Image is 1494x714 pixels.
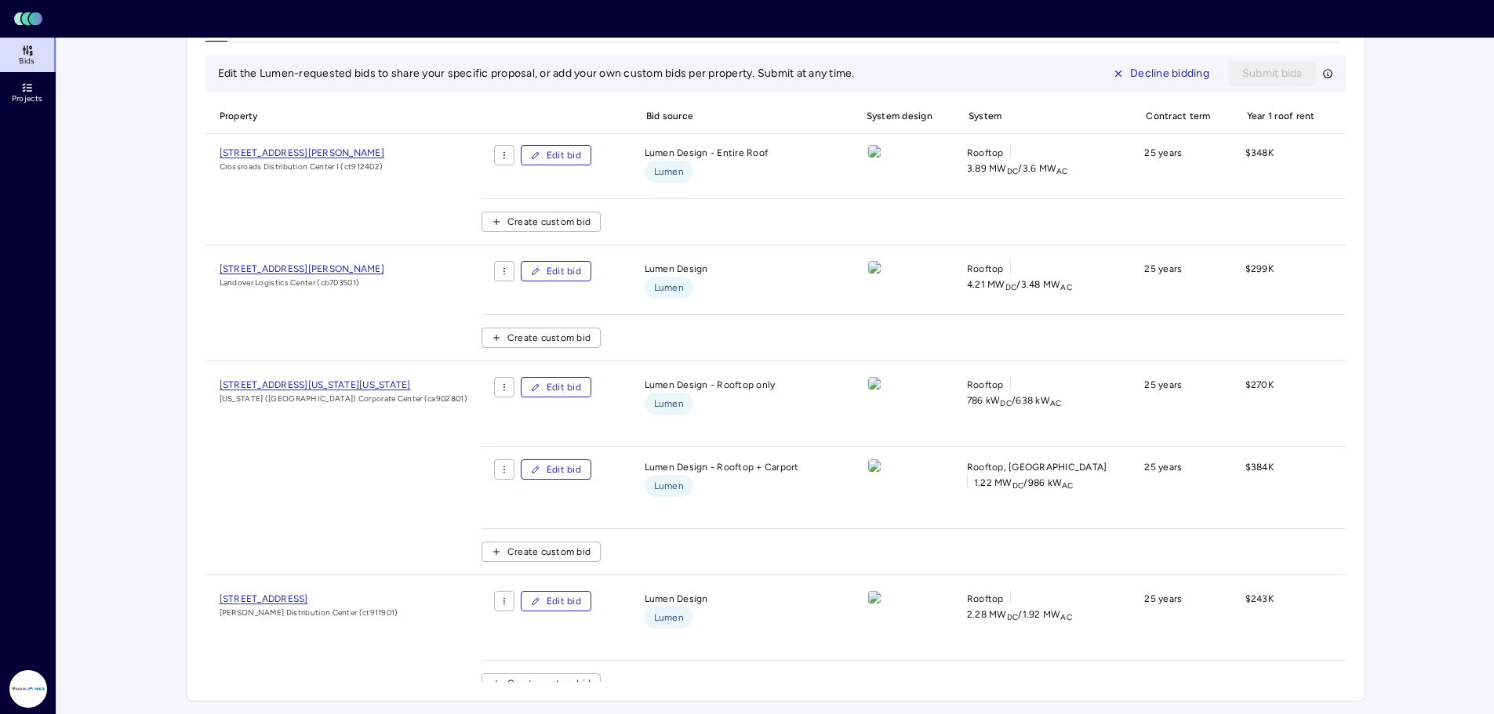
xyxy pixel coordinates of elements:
div: 2.0% [1337,145,1479,186]
div: $384K [1233,459,1325,516]
span: Rooftop, [GEOGRAPHIC_DATA] [967,459,1107,475]
span: Edit bid [547,462,581,477]
span: Lumen [654,610,684,625]
sub: AC [1050,398,1062,408]
span: Annual roof rent escalator [1337,99,1479,133]
span: Edit the Lumen-requested bids to share your specific proposal, or add your own custom bids per pr... [218,67,855,80]
div: $243K [1233,591,1325,647]
span: Edit bid [547,263,581,279]
span: Contract term [1132,99,1220,133]
img: Radial Power [9,670,47,708]
sub: DC [1007,166,1019,176]
div: Lumen Design [632,591,840,647]
button: Edit bid [521,261,591,281]
button: Submit bids [1229,61,1316,86]
img: view [868,591,881,603]
div: 25 years [1132,377,1220,433]
sub: DC [1005,282,1017,292]
sub: DC [1007,612,1019,622]
span: Bid source [632,99,840,133]
sub: AC [1060,612,1072,622]
div: $348K [1233,145,1325,186]
div: 25 years [1132,145,1220,186]
span: Rooftop [967,377,1004,393]
span: Rooftop [967,591,1004,607]
span: Property [205,99,469,133]
div: Lumen Design - Rooftop + Carport [632,459,840,516]
span: Crossroads Distribution Center I (ct912402) [220,161,384,173]
button: Edit bid [521,459,591,480]
span: [STREET_ADDRESS][PERSON_NAME] [220,263,384,274]
span: [US_STATE] ([GEOGRAPHIC_DATA]) Corporate Center (ca902801) [220,393,467,405]
span: Create custom bid [507,214,591,230]
button: Create custom bid [482,673,601,694]
span: Decline bidding [1130,65,1209,82]
span: [STREET_ADDRESS][US_STATE][US_STATE] [220,379,411,390]
button: Create custom bid [482,542,601,562]
button: Create custom bid [482,328,601,348]
div: 25 years [1132,261,1220,302]
div: 25 years [1132,591,1220,647]
span: 3.89 MW / 3.6 MW [967,161,1068,176]
span: [STREET_ADDRESS][PERSON_NAME] [220,147,384,158]
img: view [868,377,881,390]
sub: AC [1062,480,1074,491]
div: 25 years [1132,459,1220,516]
div: 2.0% [1337,261,1479,302]
img: view [868,261,881,274]
span: Bids [19,56,35,66]
span: Lumen [654,478,684,494]
a: [STREET_ADDRESS][PERSON_NAME] [220,145,384,161]
span: Edit bid [547,593,581,609]
span: Lumen [654,164,684,179]
span: System design [852,99,942,133]
sub: DC [1000,398,1012,408]
span: [PERSON_NAME] Distribution Center (ct911901) [220,607,398,619]
button: Decline bidding [1100,61,1223,86]
span: Landover Logistics Center (cb703501) [220,277,384,289]
button: Edit bid [521,591,591,611]
span: Rooftop [967,145,1004,161]
button: Edit bid [521,377,591,397]
img: view [868,459,881,472]
a: [STREET_ADDRESS] [220,591,398,607]
span: [STREET_ADDRESS] [220,593,308,604]
span: Year 1 roof rent [1233,99,1325,133]
div: Lumen Design - Entire Roof [632,145,840,186]
span: Create custom bid [507,330,591,346]
div: 2.0% [1337,377,1479,433]
div: 2.0% [1337,591,1479,647]
div: Lumen Design [632,261,840,302]
a: [STREET_ADDRESS][PERSON_NAME] [220,261,384,277]
div: Lumen Design - Rooftop only [632,377,840,433]
span: 2.28 MW / 1.92 MW [967,607,1072,622]
span: 1.22 MW / 986 kW [974,475,1074,491]
button: Edit bid [521,145,591,165]
div: $299K [1233,261,1325,302]
sub: AC [1056,166,1068,176]
span: 786 kW / 638 kW [967,393,1061,408]
div: $270K [1233,377,1325,433]
span: Create custom bid [507,544,591,560]
span: Rooftop [967,261,1004,277]
a: [STREET_ADDRESS][US_STATE][US_STATE] [220,377,467,393]
sub: DC [1012,480,1024,491]
span: Edit bid [547,147,581,163]
span: 4.21 MW / 3.48 MW [967,277,1072,292]
span: System [954,99,1120,133]
span: Lumen [654,396,684,411]
span: Edit bid [547,379,581,395]
img: view [868,145,881,158]
span: Lumen [654,280,684,295]
button: Create custom bid [482,212,601,232]
span: Create custom bid [507,676,591,691]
